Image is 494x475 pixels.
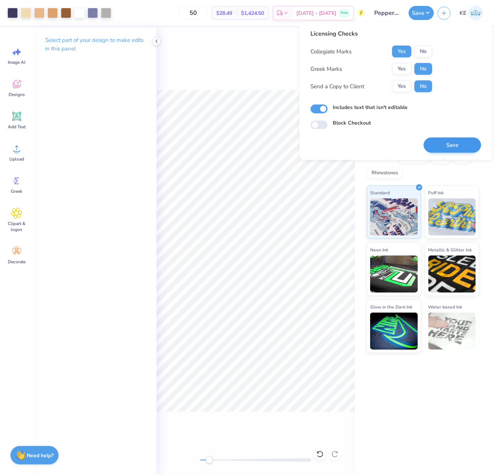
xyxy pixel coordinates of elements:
[27,452,54,459] strong: Need help?
[8,59,26,65] span: Image AI
[296,9,336,17] span: [DATE] - [DATE]
[415,46,432,57] button: No
[311,47,352,56] div: Collegiate Marks
[241,9,264,17] span: $1,424.50
[424,138,481,153] button: Save
[460,9,467,17] span: KE
[311,65,342,73] div: Greek Marks
[8,259,26,265] span: Decorate
[370,189,390,197] span: Standard
[415,63,432,75] button: No
[4,221,29,232] span: Clipart & logos
[8,124,26,130] span: Add Text
[409,6,434,20] button: Save
[415,80,432,92] button: No
[9,92,25,98] span: Designs
[11,188,23,194] span: Greek
[428,313,476,350] img: Water based Ink
[456,6,487,20] a: KE
[370,255,418,293] img: Neon Ink
[369,6,405,20] input: Untitled Design
[428,255,476,293] img: Metallic & Glitter Ink
[392,63,412,75] button: Yes
[392,80,412,92] button: Yes
[333,119,371,127] label: Block Checkout
[370,303,412,311] span: Glow in the Dark Ink
[179,6,208,20] input: – –
[392,46,412,57] button: Yes
[216,9,232,17] span: $28.49
[311,82,365,91] div: Send a Copy to Client
[333,103,408,111] label: Includes text that isn't editable
[370,313,418,350] img: Glow in the Dark Ink
[468,6,483,20] img: Kent Everic Delos Santos
[367,168,403,179] div: Rhinestones
[370,246,388,254] span: Neon Ink
[428,246,472,254] span: Metallic & Glitter Ink
[45,36,145,53] p: Select part of your design to make edits in this panel
[428,198,476,235] img: Puff Ink
[428,189,444,197] span: Puff Ink
[341,10,348,16] span: Free
[9,156,24,162] span: Upload
[311,29,432,38] div: Licensing Checks
[370,198,418,235] img: Standard
[205,456,213,464] div: Accessibility label
[428,303,462,311] span: Water based Ink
